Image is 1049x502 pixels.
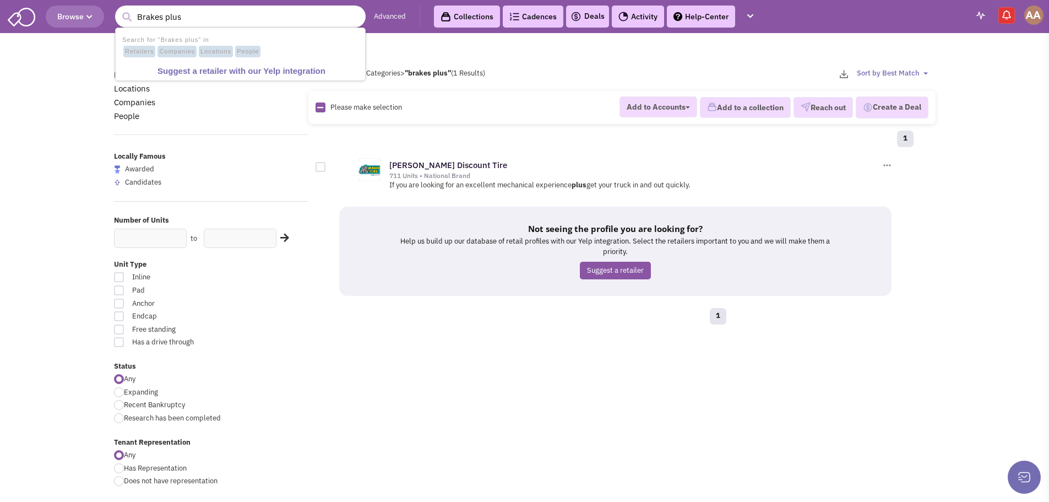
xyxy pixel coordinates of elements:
[115,6,366,28] input: Search
[863,101,873,114] img: Deal-Dollar.png
[124,413,221,423] span: Research has been completed
[125,285,247,296] span: Pad
[572,180,586,190] b: plus
[124,400,185,409] span: Recent Bankruptcy
[8,6,35,26] img: SmartAdmin
[114,69,147,80] a: Retailers
[612,6,664,28] a: Activity
[441,12,451,22] img: icon-collection-lavender-black.svg
[114,152,309,162] label: Locally Famous
[389,171,880,180] div: 711 Units • National Brand
[394,223,836,234] h5: Not seeing the profile you are looking for?
[117,33,364,58] li: Search for "Brakes plus" in
[157,66,325,75] b: Suggest a retailer with our Yelp integration
[125,164,154,174] span: Awarded
[114,165,121,174] img: locallyfamous-largeicon.png
[125,311,247,322] span: Endcap
[124,450,135,460] span: Any
[330,102,402,112] span: Please make selection
[503,6,563,28] a: Cadences
[273,231,291,245] div: Search Nearby
[125,325,247,335] span: Free standing
[389,180,893,191] p: If you are looking for an excellent mechanical experience get your truck in and out quickly.
[125,177,161,187] span: Candidates
[124,476,218,485] span: Does not have representation
[710,308,726,325] a: 1
[157,46,197,58] span: Companies
[125,337,247,348] span: Has a drive through
[405,68,451,78] b: "brakes plus"
[707,102,717,112] img: icon-collection-lavender.png
[124,374,135,384] span: Any
[114,97,155,107] a: Companies
[114,179,121,186] img: locallyfamous-upvote.png
[124,463,187,473] span: Has Representation
[1024,6,1043,25] img: Abe Arteaga
[394,236,836,257] p: Help us build up our database of retail profiles with our Yelp integration. Select the retailers ...
[673,12,682,21] img: help.png
[374,12,406,22] a: Advanced
[509,13,519,20] img: Cadences_logo.png
[356,68,485,78] span: All Categories (1 Results)
[700,97,791,118] button: Add to a collection
[389,160,507,170] a: [PERSON_NAME] Discount Tire
[840,70,848,78] img: download-2-24.png
[793,97,853,118] button: Reach out
[191,234,197,244] label: to
[619,96,697,117] button: Add to Accounts
[316,102,325,112] img: Rectangle.png
[400,68,405,78] span: >
[434,6,500,28] a: Collections
[114,111,139,121] a: People
[114,438,309,448] label: Tenant Representation
[618,12,628,21] img: Activity.png
[57,12,93,21] span: Browse
[667,6,735,28] a: Help-Center
[46,6,104,28] button: Browse
[114,83,150,94] a: Locations
[856,96,928,118] button: Create a Deal
[114,260,309,270] label: Unit Type
[235,46,260,58] span: People
[114,361,309,372] label: Status
[124,387,158,397] span: Expanding
[580,262,651,280] a: Suggest a retailer
[199,46,233,58] span: Locations
[123,46,155,58] span: Retailers
[125,272,247,283] span: Inline
[114,215,309,226] label: Number of Units
[119,64,363,79] a: Suggest a retailer with our Yelp integration
[125,299,247,309] span: Anchor
[570,10,605,23] a: Deals
[570,10,581,23] img: icon-deals.svg
[801,102,811,112] img: VectorPaper_Plane.png
[897,131,914,147] a: 1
